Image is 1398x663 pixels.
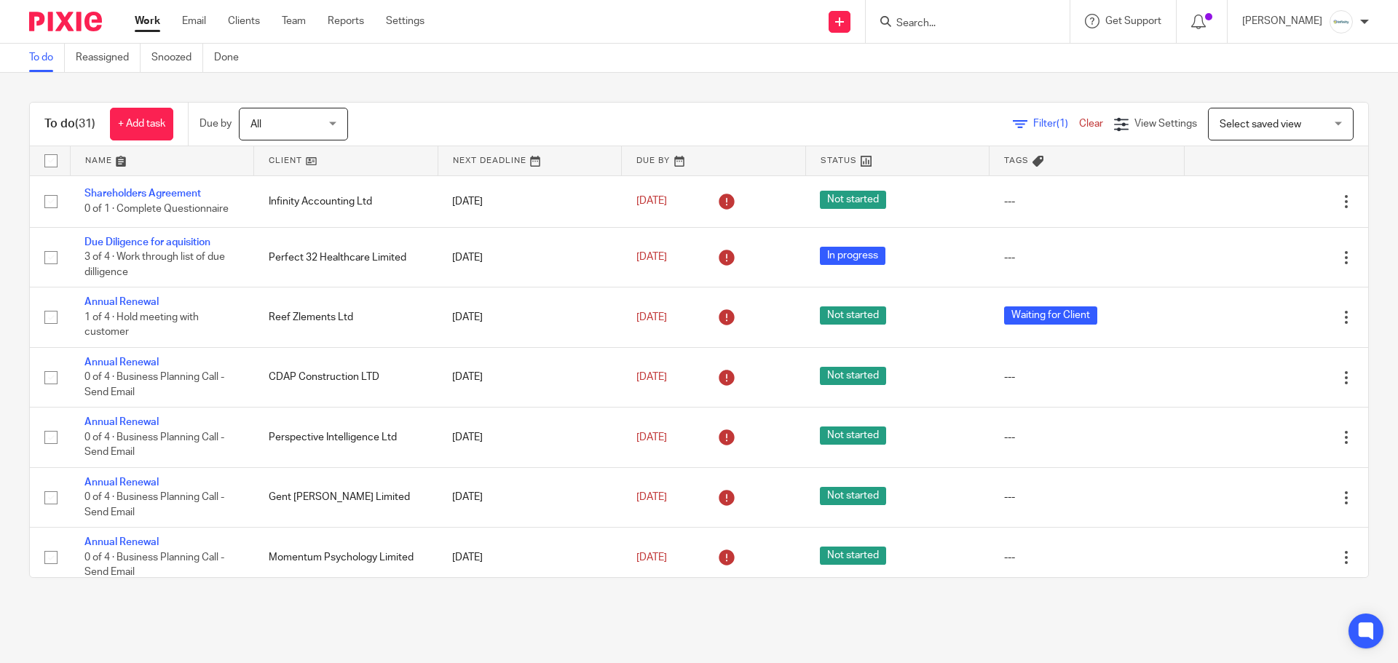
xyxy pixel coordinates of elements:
[1105,16,1161,26] span: Get Support
[182,14,206,28] a: Email
[1004,430,1170,445] div: ---
[84,417,159,427] a: Annual Renewal
[1004,156,1029,164] span: Tags
[820,487,886,505] span: Not started
[1134,119,1197,129] span: View Settings
[438,528,622,587] td: [DATE]
[84,188,201,199] a: Shareholders Agreement
[1220,119,1301,130] span: Select saved view
[84,492,224,517] span: 0 of 4 · Business Planning Call - Send Email
[135,14,160,28] a: Work
[438,287,622,347] td: [DATE]
[1242,14,1322,28] p: [PERSON_NAME]
[254,528,438,587] td: Momentum Psychology Limited
[1057,119,1068,129] span: (1)
[84,357,159,368] a: Annual Renewal
[75,118,95,130] span: (31)
[1004,306,1097,325] span: Waiting for Client
[214,44,250,72] a: Done
[44,116,95,132] h1: To do
[254,408,438,467] td: Perspective Intelligence Ltd
[84,537,159,547] a: Annual Renewal
[1079,119,1103,129] a: Clear
[254,347,438,407] td: CDAP Construction LTD
[84,312,199,338] span: 1 of 4 · Hold meeting with customer
[895,17,1026,31] input: Search
[84,432,224,458] span: 0 of 4 · Business Planning Call - Send Email
[636,372,667,382] span: [DATE]
[438,347,622,407] td: [DATE]
[254,287,438,347] td: Reef Zlements Ltd
[84,552,224,578] span: 0 of 4 · Business Planning Call - Send Email
[254,175,438,227] td: Infinity Accounting Ltd
[438,175,622,227] td: [DATE]
[84,237,210,247] a: Due Diligence for aquisition
[282,14,306,28] a: Team
[1004,370,1170,384] div: ---
[29,12,102,31] img: Pixie
[29,44,65,72] a: To do
[636,552,667,563] span: [DATE]
[820,426,886,445] span: Not started
[820,191,886,209] span: Not started
[76,44,141,72] a: Reassigned
[84,477,159,488] a: Annual Renewal
[1004,490,1170,504] div: ---
[1330,10,1353,33] img: Infinity%20Logo%20with%20Whitespace%20.png
[254,467,438,527] td: Gent [PERSON_NAME] Limited
[386,14,424,28] a: Settings
[636,196,667,207] span: [DATE]
[328,14,364,28] a: Reports
[438,467,622,527] td: [DATE]
[1004,550,1170,565] div: ---
[636,492,667,502] span: [DATE]
[820,547,886,565] span: Not started
[200,116,232,131] p: Due by
[84,204,229,214] span: 0 of 1 · Complete Questionnaire
[84,297,159,307] a: Annual Renewal
[438,227,622,287] td: [DATE]
[84,372,224,397] span: 0 of 4 · Business Planning Call - Send Email
[151,44,203,72] a: Snoozed
[438,408,622,467] td: [DATE]
[1004,250,1170,265] div: ---
[636,432,667,442] span: [DATE]
[636,252,667,262] span: [DATE]
[820,306,886,325] span: Not started
[820,367,886,385] span: Not started
[84,253,225,278] span: 3 of 4 · Work through list of due dilligence
[636,312,667,322] span: [DATE]
[1033,119,1079,129] span: Filter
[1004,194,1170,209] div: ---
[254,227,438,287] td: Perfect 32 Healthcare Limited
[228,14,260,28] a: Clients
[110,108,173,140] a: + Add task
[820,247,885,265] span: In progress
[250,119,261,130] span: All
